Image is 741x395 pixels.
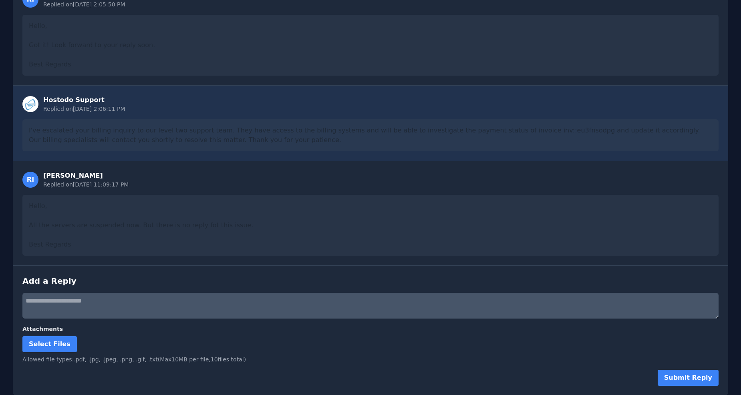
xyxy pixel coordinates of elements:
[22,325,719,333] label: Attachments
[22,172,38,188] div: RI
[43,0,125,8] div: Replied on [DATE] 2:05:50 PM
[43,171,129,180] div: [PERSON_NAME]
[22,355,719,363] div: Allowed file types: .pdf, .jpg, .jpeg, .png, .gif, .txt (Max 10 MB per file, 10 files total)
[43,95,125,105] div: Hostodo Support
[43,105,125,113] div: Replied on [DATE] 2:06:11 PM
[658,370,719,386] button: Submit Reply
[22,119,719,151] div: I've escalated your billing inquiry to our level two support team. They have access to the billin...
[22,96,38,112] img: Staff
[29,340,70,348] span: Select Files
[22,275,719,287] h3: Add a Reply
[22,195,719,256] div: Hello, All the servers are suspended now. But there is no reply fot this issue. Best Regards
[43,180,129,188] div: Replied on [DATE] 11:09:17 PM
[22,15,719,76] div: Hello, Got it! Look forward to your reply soon. Best Regards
